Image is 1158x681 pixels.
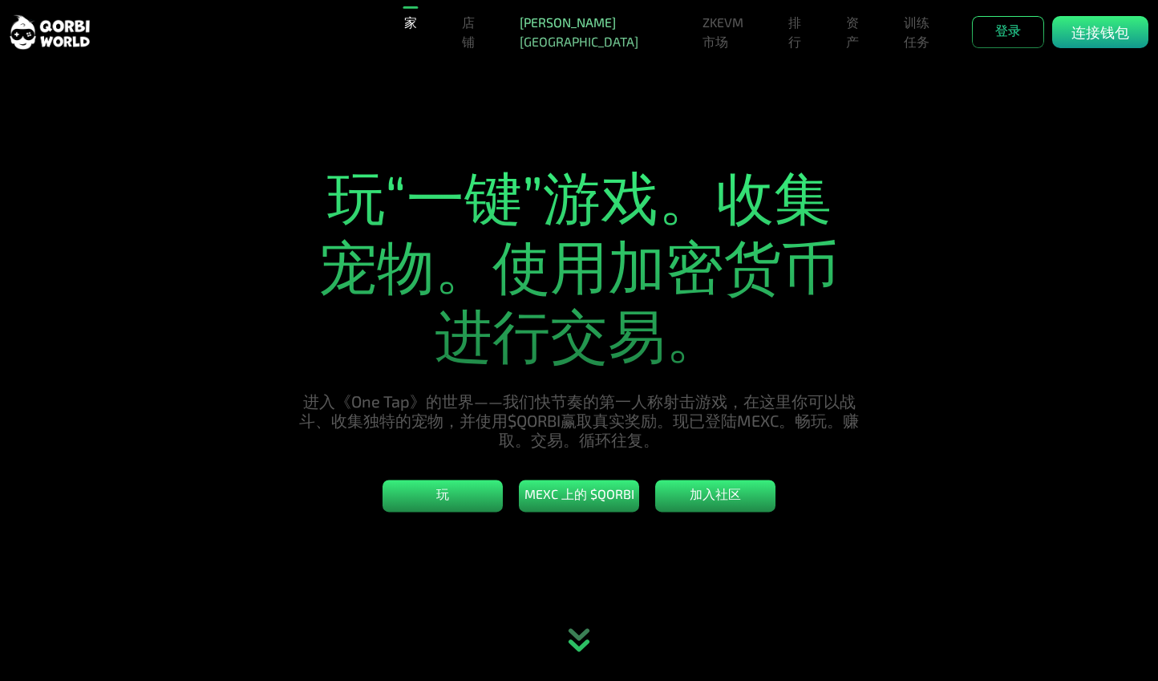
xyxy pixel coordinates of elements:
button: MEXC 上的 $QORBI [519,480,639,512]
a: ZKEVM市场 [696,6,750,58]
font: 家 [404,14,417,30]
font: 排行 [788,14,801,49]
font: 加入社区 [690,487,741,502]
button: 加入社区 [655,480,775,512]
div: 动画片 [544,609,614,681]
a: 资产 [840,6,865,58]
a: 家 [398,6,423,39]
a: 训练任务 [897,6,940,58]
font: 训练任务 [904,14,929,49]
font: 进入《One Tap》的世界——我们快节奏的第一人称射击游戏，在这里你可以战斗、收集独特的宠物，并使用$QORBI赢取真实奖励。现已登陆MEXC。畅玩。赚取。交易。循环往复。 [299,391,859,449]
font: MEXC 上的 $QORBI [524,487,634,502]
font: 店铺 [462,14,475,49]
img: 粘性品牌标识 [10,14,90,51]
a: [PERSON_NAME][GEOGRAPHIC_DATA] [513,6,664,58]
font: 资产 [846,14,859,49]
button: 登录 [972,16,1044,48]
button: 玩 [383,480,503,512]
font: 连接钱包 [1071,23,1129,41]
a: 排行 [782,6,808,58]
font: [PERSON_NAME][GEOGRAPHIC_DATA] [520,14,638,49]
a: 店铺 [456,6,481,58]
font: 玩“一键”游戏。收集宠物。使用加密货币进行交易。 [319,161,839,369]
font: ZKEVM市场 [702,14,743,49]
font: 玩 [436,487,449,502]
